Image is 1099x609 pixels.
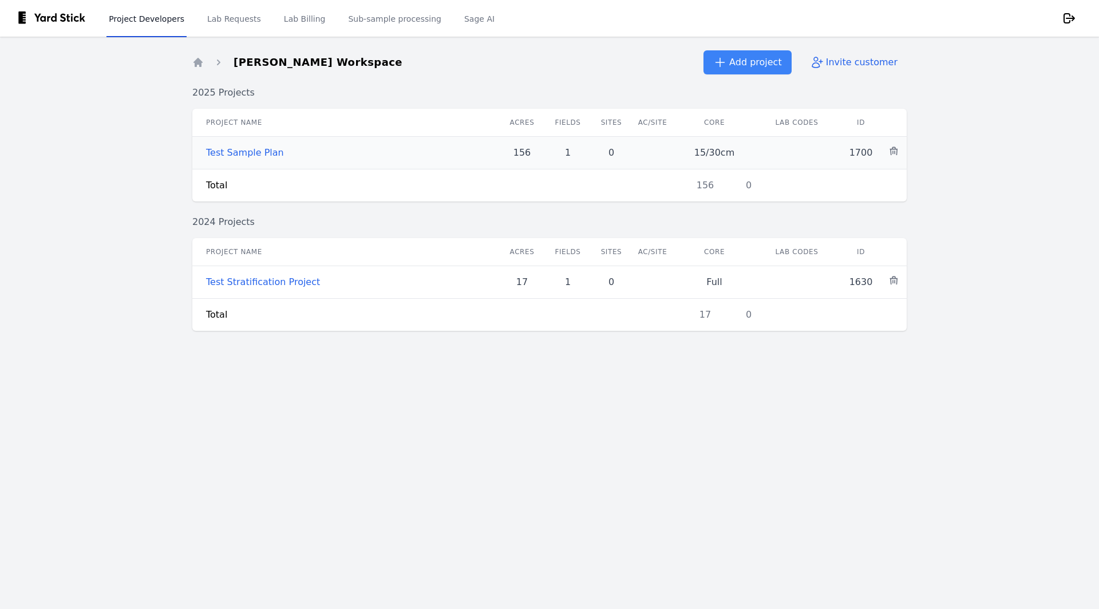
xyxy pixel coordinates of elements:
div: Acres [504,247,540,256]
a: Add project [703,50,792,74]
div: Lab Codes [760,118,833,127]
div: Acres [504,118,540,127]
span: [PERSON_NAME] Workspace [234,54,402,70]
div: 0 [733,308,765,322]
div: 156 [504,146,540,160]
div: 0 [733,179,765,192]
h2: 2024 Projects [192,215,907,229]
a: Test Sample Plan [206,147,284,158]
div: Core [678,118,751,127]
nav: Breadcrumb [192,54,402,70]
div: 0 [595,146,627,160]
h2: 2025 Projects [192,86,907,100]
div: 156 [687,179,724,192]
div: 1630 [843,275,879,289]
div: 17 [504,275,540,289]
div: ID [843,118,879,127]
div: 1 [549,146,586,160]
div: Fields [549,118,586,127]
div: 1700 [843,146,879,160]
div: Project name [206,247,353,256]
div: Total [206,179,353,192]
div: 0 [595,275,627,289]
div: Total [206,308,353,322]
div: ID [843,247,879,256]
img: yardstick-logo-black-spacing-9a7e0c0e877e5437aacfee01d730c81d.svg [18,11,93,25]
div: Project name [206,118,353,127]
div: Full [678,275,751,289]
div: Ac/Site [637,247,669,256]
div: Sites [595,118,627,127]
div: Fields [549,247,586,256]
div: 1 [549,275,586,289]
div: Ac/Site [637,118,669,127]
div: Lab Codes [760,247,833,256]
a: Test Stratification Project [206,276,320,287]
div: Core [678,247,751,256]
div: 15/30cm [678,146,751,160]
div: 17 [687,308,724,322]
a: Invite customer [801,51,907,74]
div: Sites [595,247,627,256]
